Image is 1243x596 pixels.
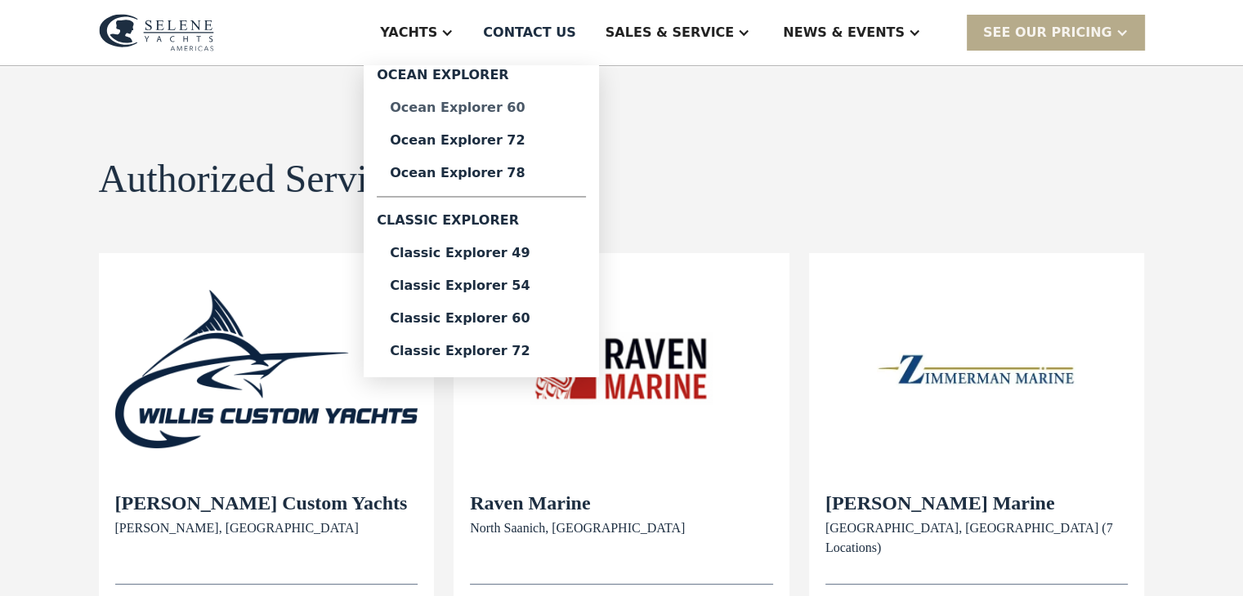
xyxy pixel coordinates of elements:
a: Classic Explorer 49 [377,237,586,269]
div: Classic Explorer [377,204,586,237]
div: Classic Explorer 49 [390,247,573,260]
a: Ocean Explorer 60 [377,91,586,124]
div: News & EVENTS [783,23,905,42]
div: Classic Explorer 60 [390,312,573,325]
div: SEE Our Pricing [967,15,1145,50]
a: Classic Explorer 60 [377,302,586,335]
div: Contact US [483,23,576,42]
div: Classic Explorer 72 [390,345,573,358]
nav: Yachts [364,65,599,377]
div: Ocean Explorer [377,65,586,91]
a: Classic Explorer 72 [377,335,586,367]
img: Zimmerman Marine [825,269,1129,469]
h2: [PERSON_NAME] Marine [825,491,1129,515]
div: North Saanich, [GEOGRAPHIC_DATA] [470,518,685,538]
div: SEE Our Pricing [983,23,1112,42]
div: Classic Explorer 54 [390,279,573,292]
a: Ocean Explorer 72 [377,124,586,157]
div: Yachts [380,23,437,42]
div: [PERSON_NAME], [GEOGRAPHIC_DATA] [115,518,408,538]
div: Ocean Explorer 60 [390,101,573,114]
div: [GEOGRAPHIC_DATA], [GEOGRAPHIC_DATA] (7 Locations) [825,518,1129,558]
img: Raven Marine [470,269,773,469]
a: Ocean Explorer 78 [377,157,586,189]
h2: [PERSON_NAME] Custom Yachts [115,491,408,515]
div: Ocean Explorer 78 [390,167,573,180]
img: logo [99,14,214,51]
div: Ocean Explorer 72 [390,134,573,147]
h1: Authorized Services [99,158,418,201]
img: Willis Custom Yachts [115,269,418,469]
div: Sales & Service [606,23,734,42]
a: Classic Explorer 54 [377,269,586,302]
h2: Raven Marine [470,491,685,515]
